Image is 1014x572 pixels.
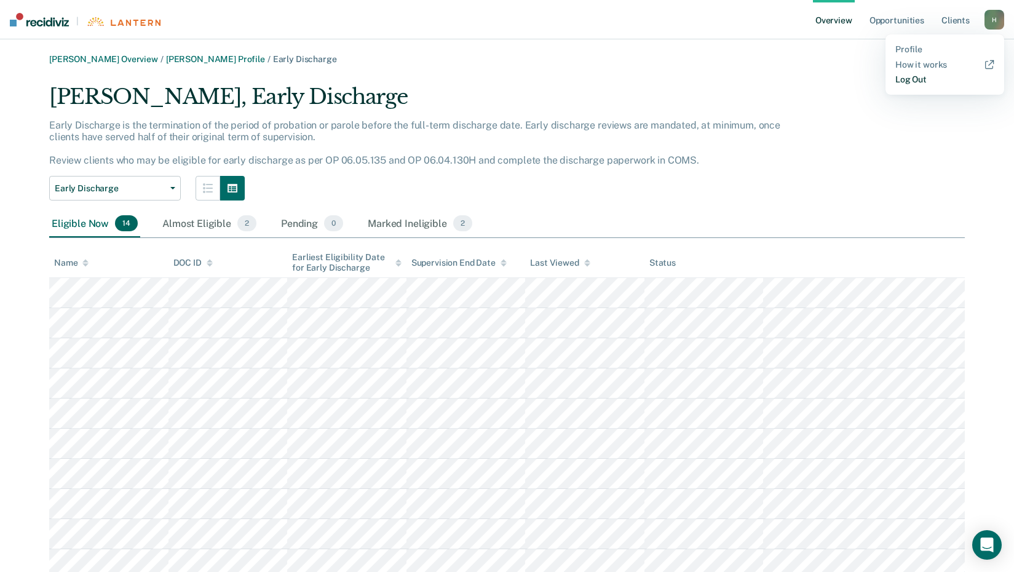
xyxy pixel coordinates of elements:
span: | [69,16,86,26]
span: / [158,54,166,64]
a: Log Out [895,74,994,85]
div: Marked Ineligible2 [365,210,475,237]
a: Profile [895,44,994,55]
a: [PERSON_NAME] Overview [49,54,158,64]
a: [PERSON_NAME] Profile [166,54,265,64]
p: Early Discharge is the termination of the period of probation or parole before the full-term disc... [49,119,780,167]
span: 14 [115,215,138,231]
img: Recidiviz [10,13,69,26]
div: Eligible Now14 [49,210,140,237]
div: Supervision End Date [411,258,507,268]
span: 0 [324,215,343,231]
div: Pending0 [279,210,346,237]
a: | [10,13,160,26]
div: [PERSON_NAME], Early Discharge [49,84,810,119]
span: Early Discharge [55,183,165,194]
span: 2 [453,215,472,231]
img: Lantern [86,17,160,26]
a: How it works [895,60,994,70]
div: Last Viewed [530,258,590,268]
div: DOC ID [173,258,213,268]
span: Early Discharge [273,54,337,64]
div: Status [649,258,676,268]
div: Earliest Eligibility Date for Early Discharge [292,252,402,273]
span: 2 [237,215,256,231]
button: Early Discharge [49,176,181,201]
div: Almost Eligible2 [160,210,259,237]
span: / [265,54,273,64]
div: Open Intercom Messenger [972,530,1002,560]
button: H [984,10,1004,30]
div: Name [54,258,89,268]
